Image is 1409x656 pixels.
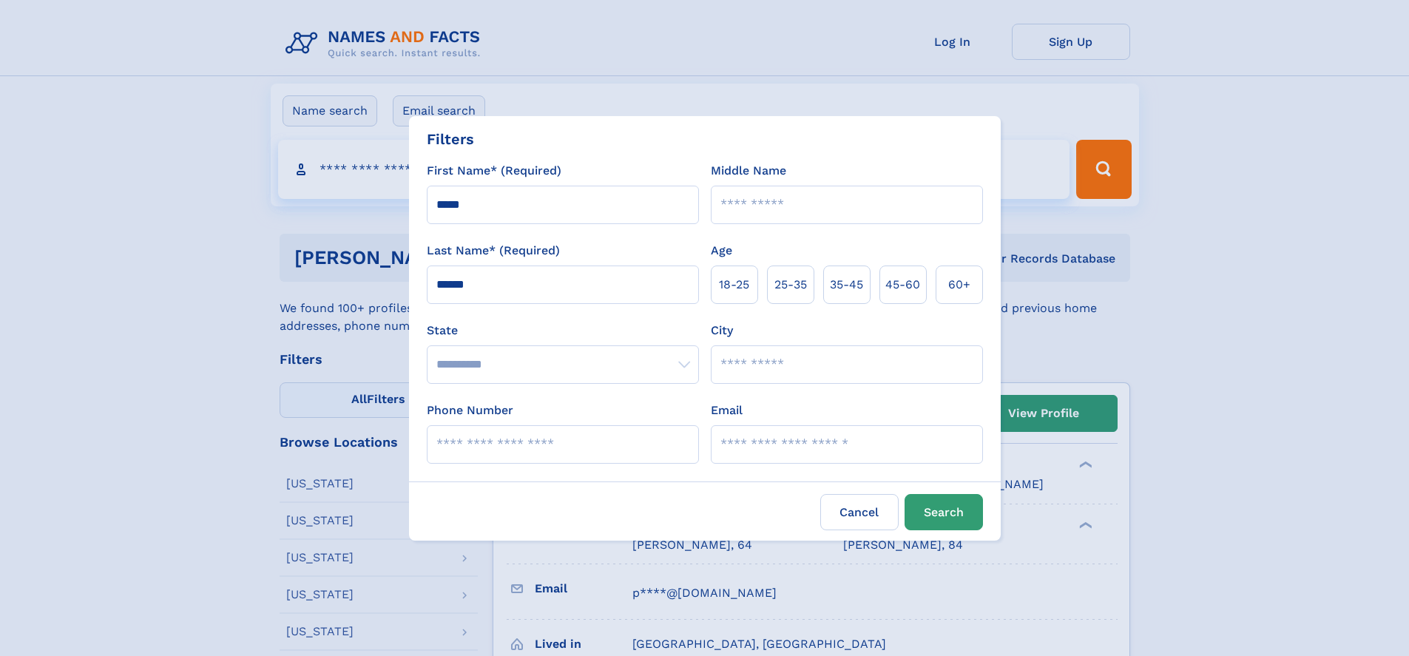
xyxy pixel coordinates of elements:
[427,322,699,339] label: State
[427,402,513,419] label: Phone Number
[711,242,732,260] label: Age
[427,128,474,150] div: Filters
[711,322,733,339] label: City
[719,276,749,294] span: 18‑25
[774,276,807,294] span: 25‑35
[948,276,970,294] span: 60+
[427,242,560,260] label: Last Name* (Required)
[830,276,863,294] span: 35‑45
[711,162,786,180] label: Middle Name
[427,162,561,180] label: First Name* (Required)
[905,494,983,530] button: Search
[711,402,743,419] label: Email
[885,276,920,294] span: 45‑60
[820,494,899,530] label: Cancel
